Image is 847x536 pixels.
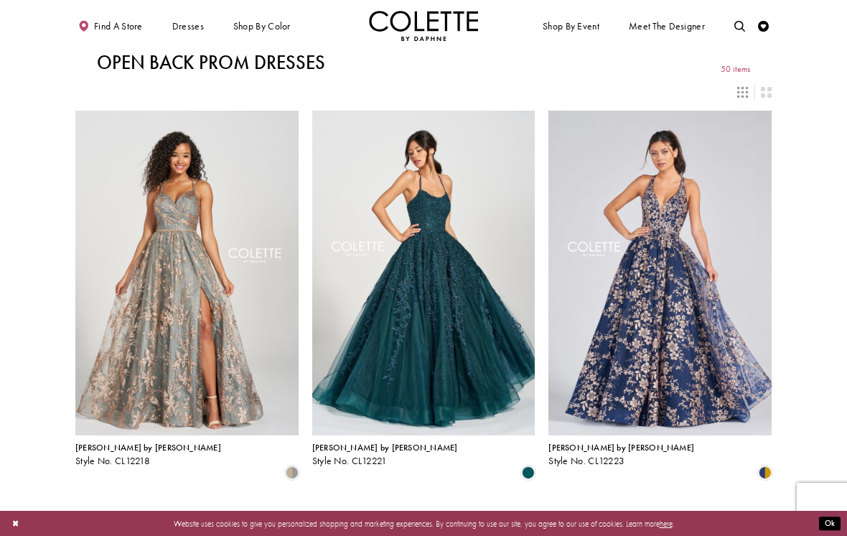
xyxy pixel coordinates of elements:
span: Meet the designer [629,21,705,32]
span: [PERSON_NAME] by [PERSON_NAME] [312,442,458,453]
h1: Open Back Prom Dresses [97,52,325,73]
span: Style No. CL12223 [548,455,624,467]
a: Visit Home Page [369,11,478,41]
span: Switch layout to 2 columns [761,87,772,98]
a: here [660,518,673,528]
span: Find a store [94,21,143,32]
button: Submit Dialog [819,517,841,530]
a: Meet the designer [626,11,708,41]
a: Visit Colette by Daphne Style No. CL12223 Page [548,111,772,435]
a: Visit Colette by Daphne Style No. CL12218 Page [75,111,299,435]
span: Switch layout to 3 columns [737,87,748,98]
span: [PERSON_NAME] by [PERSON_NAME] [548,442,694,453]
span: Shop by color [230,11,293,41]
span: Dresses [172,21,204,32]
img: Colette by Daphne [369,11,478,41]
a: Toggle search [731,11,748,41]
span: Dresses [169,11,207,41]
div: Colette by Daphne Style No. CL12218 [75,443,221,466]
span: Shop By Event [543,21,599,32]
a: Visit Colette by Daphne Style No. CL12221 Page [312,111,535,435]
div: Colette by Daphne Style No. CL12221 [312,443,458,466]
span: Shop By Event [540,11,602,41]
i: Navy Blue/Gold [759,466,772,479]
span: 50 items [721,65,750,74]
span: Style No. CL12218 [75,455,150,467]
i: Gold/Pewter [286,466,299,479]
span: [PERSON_NAME] by [PERSON_NAME] [75,442,221,453]
p: Website uses cookies to give you personalized shopping and marketing experiences. By continuing t... [78,516,769,530]
a: Find a store [75,11,145,41]
span: Style No. CL12221 [312,455,388,467]
div: Layout Controls [69,80,778,103]
a: Check Wishlist [755,11,772,41]
span: Shop by color [233,21,291,32]
i: Spruce [522,466,535,479]
button: Close Dialog [6,514,24,533]
div: Colette by Daphne Style No. CL12223 [548,443,694,466]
